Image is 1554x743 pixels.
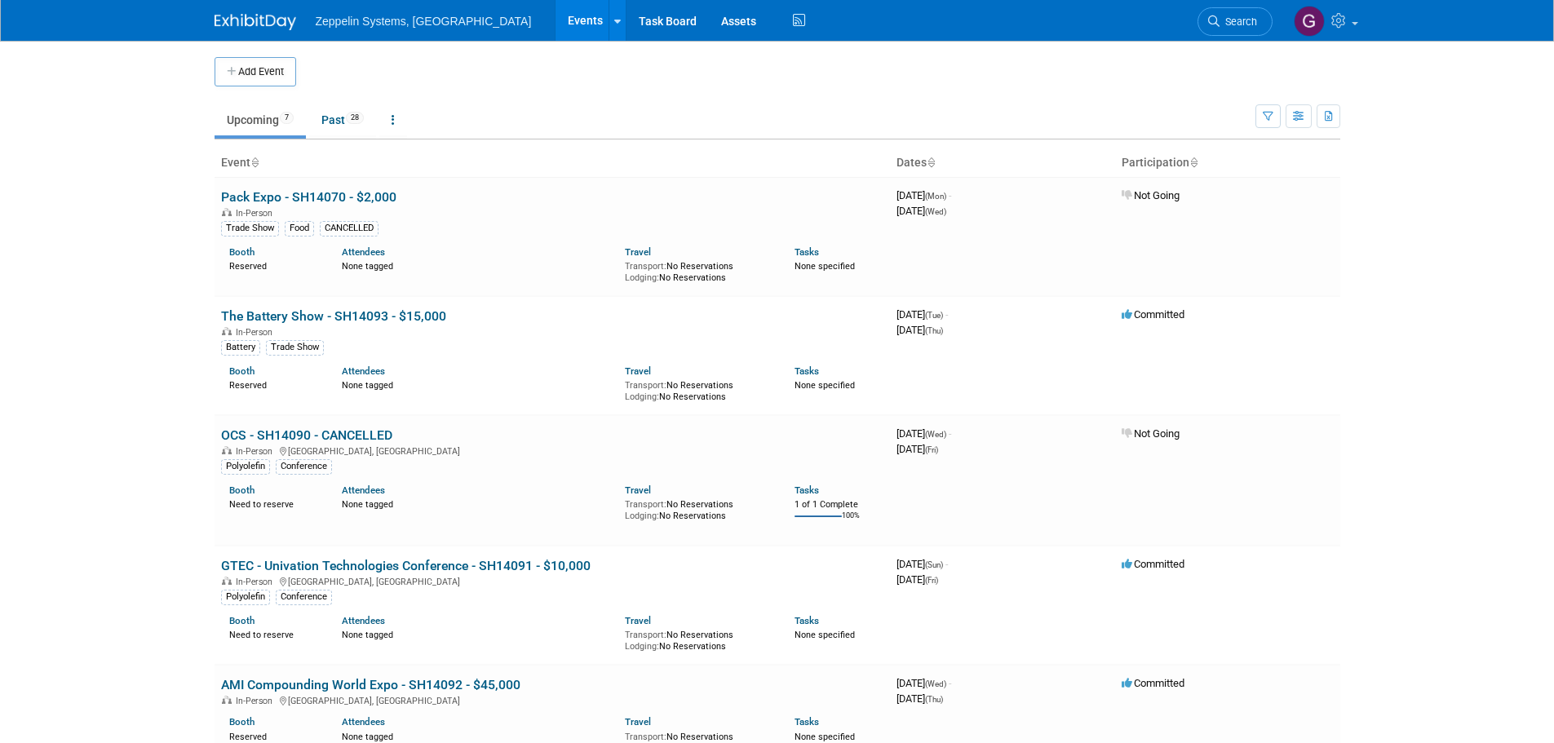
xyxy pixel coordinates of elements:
[346,112,364,124] span: 28
[229,496,318,511] div: Need to reserve
[927,156,935,169] a: Sort by Start Date
[221,427,392,443] a: OCS - SH14090 - CANCELLED
[925,576,938,585] span: (Fri)
[221,444,883,457] div: [GEOGRAPHIC_DATA], [GEOGRAPHIC_DATA]
[925,445,938,454] span: (Fri)
[316,15,532,28] span: Zeppelin Systems, [GEOGRAPHIC_DATA]
[229,615,255,626] a: Booth
[215,14,296,30] img: ExhibitDay
[925,192,946,201] span: (Mon)
[625,365,651,377] a: Travel
[897,573,938,586] span: [DATE]
[221,459,270,474] div: Polyolefin
[925,311,943,320] span: (Tue)
[229,716,255,728] a: Booth
[625,261,666,272] span: Transport:
[897,443,938,455] span: [DATE]
[229,377,318,391] div: Reserved
[795,499,883,511] div: 1 of 1 Complete
[276,590,332,604] div: Conference
[625,380,666,391] span: Transport:
[925,207,946,216] span: (Wed)
[625,641,659,652] span: Lodging:
[925,679,946,688] span: (Wed)
[342,377,613,391] div: None tagged
[342,258,613,272] div: None tagged
[221,308,446,324] a: The Battery Show - SH14093 - $15,000
[625,499,666,510] span: Transport:
[897,692,943,705] span: [DATE]
[236,696,277,706] span: In-Person
[625,496,770,521] div: No Reservations No Reservations
[625,630,666,640] span: Transport:
[795,246,819,258] a: Tasks
[222,208,232,216] img: In-Person Event
[236,446,277,457] span: In-Person
[795,380,855,391] span: None specified
[897,558,948,570] span: [DATE]
[625,377,770,402] div: No Reservations No Reservations
[342,626,613,641] div: None tagged
[897,308,948,321] span: [DATE]
[215,104,306,135] a: Upcoming7
[1122,558,1184,570] span: Committed
[949,677,951,689] span: -
[222,446,232,454] img: In-Person Event
[795,261,855,272] span: None specified
[280,112,294,124] span: 7
[925,326,943,335] span: (Thu)
[625,615,651,626] a: Travel
[897,677,951,689] span: [DATE]
[250,156,259,169] a: Sort by Event Name
[342,728,613,743] div: None tagged
[625,716,651,728] a: Travel
[625,272,659,283] span: Lodging:
[236,208,277,219] span: In-Person
[795,365,819,377] a: Tasks
[1122,308,1184,321] span: Committed
[625,732,666,742] span: Transport:
[795,615,819,626] a: Tasks
[795,630,855,640] span: None specified
[229,365,255,377] a: Booth
[215,57,296,86] button: Add Event
[1294,6,1325,37] img: Genevieve Dewald
[925,560,943,569] span: (Sun)
[342,365,385,377] a: Attendees
[949,189,951,201] span: -
[229,246,255,258] a: Booth
[221,189,396,205] a: Pack Expo - SH14070 - $2,000
[221,221,279,236] div: Trade Show
[795,484,819,496] a: Tasks
[625,258,770,283] div: No Reservations No Reservations
[1220,15,1257,28] span: Search
[342,246,385,258] a: Attendees
[925,430,946,439] span: (Wed)
[625,511,659,521] span: Lodging:
[1189,156,1198,169] a: Sort by Participation Type
[897,427,951,440] span: [DATE]
[842,511,860,533] td: 100%
[221,558,591,573] a: GTEC - Univation Technologies Conference - SH14091 - $10,000
[222,327,232,335] img: In-Person Event
[266,340,324,355] div: Trade Show
[1122,427,1180,440] span: Not Going
[925,695,943,704] span: (Thu)
[625,484,651,496] a: Travel
[945,308,948,321] span: -
[1198,7,1273,36] a: Search
[342,615,385,626] a: Attendees
[309,104,376,135] a: Past28
[795,716,819,728] a: Tasks
[236,577,277,587] span: In-Person
[1122,189,1180,201] span: Not Going
[229,258,318,272] div: Reserved
[215,149,890,177] th: Event
[342,496,613,511] div: None tagged
[221,677,520,692] a: AMI Compounding World Expo - SH14092 - $45,000
[221,693,883,706] div: [GEOGRAPHIC_DATA], [GEOGRAPHIC_DATA]
[229,728,318,743] div: Reserved
[625,391,659,402] span: Lodging:
[897,324,943,336] span: [DATE]
[949,427,951,440] span: -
